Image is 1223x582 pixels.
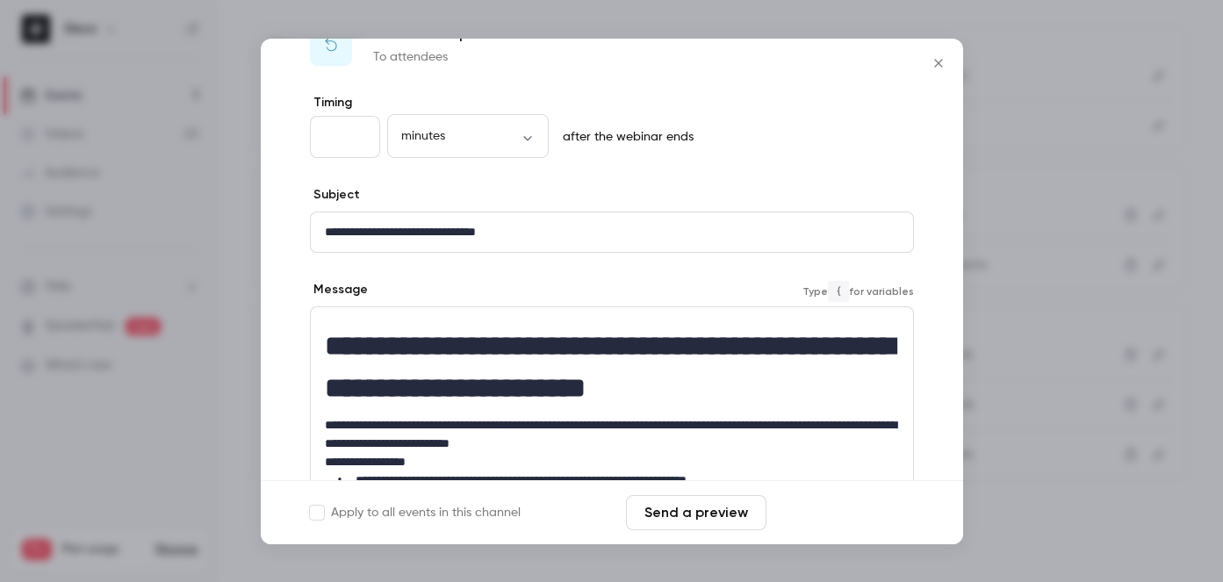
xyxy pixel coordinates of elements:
button: Close [921,46,956,81]
button: Save changes [773,495,914,530]
div: editor [311,307,913,574]
p: after the webinar ends [556,128,694,146]
label: Message [310,281,368,298]
div: minutes [387,127,549,145]
label: Subject [310,186,360,204]
code: { [828,281,849,302]
p: To attendees [373,48,509,66]
label: Apply to all events in this channel [310,504,521,521]
label: Timing [310,94,914,111]
button: Send a preview [626,495,766,530]
div: editor [311,212,913,252]
span: Type for variables [802,281,914,302]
